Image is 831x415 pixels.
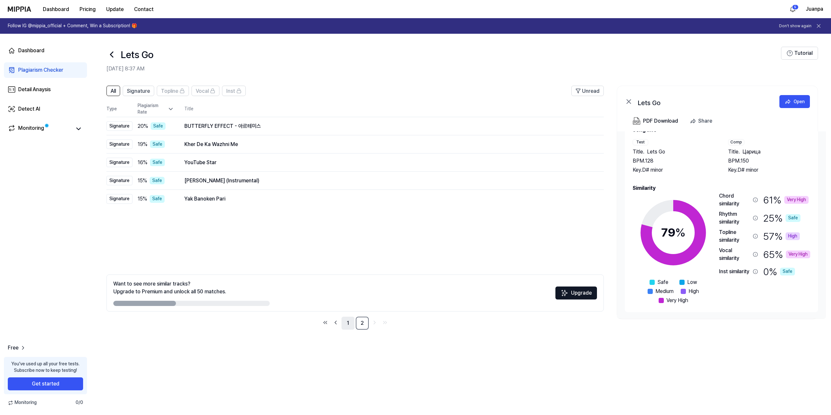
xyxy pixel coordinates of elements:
a: Detect AI [4,101,87,117]
h1: Lets Go [121,48,154,61]
div: Test [633,139,648,145]
button: Inst [222,86,246,96]
div: Safe [786,214,800,222]
div: 5 [792,5,799,10]
th: Title [184,101,604,117]
button: 알림5 [788,4,798,14]
span: Царица [742,148,761,156]
span: Vocal [196,87,209,95]
button: Share [687,115,717,128]
a: Detail Anaysis [4,82,87,97]
div: Chord similarity [719,192,750,208]
a: Free [8,344,26,352]
a: Go to first page [321,318,330,327]
button: Pricing [74,3,101,16]
div: Open [794,98,805,105]
span: Title . [728,148,740,156]
button: Contact [129,3,159,16]
h1: Follow IG @mippia_official + Comment, Win a Subscription! 🎁 [8,23,137,29]
th: Type [106,101,132,117]
div: PDF Download [643,117,678,125]
div: 57 % [763,228,800,244]
div: Comp [728,139,744,145]
span: Topline [161,87,178,95]
a: Dashboard [4,43,87,58]
button: Signature [123,86,154,96]
div: Signature [106,121,132,131]
div: [PERSON_NAME] (Instrumental) [184,177,593,185]
h2: Similarity [633,184,810,192]
div: Share [698,117,712,125]
div: Signature [106,194,132,204]
button: PDF Download [631,115,679,128]
span: 15 % [138,195,147,203]
span: Unread [582,87,600,95]
button: Update [101,3,129,16]
div: Safe [780,268,795,275]
div: Inst similarity [719,268,750,275]
div: Key. D# minor [728,166,811,174]
a: Monitoring [8,124,71,133]
button: Unread [571,86,604,96]
div: YouTube Star [184,159,593,166]
button: Upgrade [555,287,597,299]
div: Monitoring [18,124,44,133]
a: Dashboard [38,3,74,16]
span: Safe [657,278,668,286]
a: Go to previous page [331,318,340,327]
span: All [111,87,116,95]
div: Dashboard [18,47,44,55]
span: Monitoring [8,399,37,406]
a: Song InfoTestTitle.Lets GoBPM.128Key.D# minorCompTitle.ЦарицаBPM.150Key.D# minorSimilarity79%Safe... [617,131,826,318]
div: Rhythm similarity [719,210,750,226]
div: Detect AI [18,105,40,113]
div: 25 % [763,210,800,226]
div: Very High [786,250,810,258]
div: Signature [106,140,132,149]
div: Plagiarism Rate [138,103,174,115]
span: Inst [226,87,235,95]
span: Low [687,278,697,286]
a: Go to last page [380,318,390,327]
span: 20 % [138,122,148,130]
a: Go to next page [370,318,379,327]
span: Very High [666,297,688,304]
div: Signature [106,158,132,167]
span: High [688,287,699,295]
div: Safe [151,122,166,130]
span: 19 % [138,140,147,148]
div: BPM. 128 [633,157,715,165]
a: 2 [356,317,369,330]
div: Detail Anaysis [18,86,51,93]
div: Topline similarity [719,228,750,244]
span: 0 / 0 [76,399,83,406]
span: Signature [127,87,150,95]
div: Lets Go [638,98,768,105]
div: 65 % [763,247,810,262]
button: Get started [8,377,83,390]
a: SparklesUpgrade [555,292,597,298]
button: Topline [157,86,189,96]
button: Don't show again [779,23,812,29]
img: 알림 [789,5,797,13]
div: 61 % [763,192,809,208]
span: Title . [633,148,644,156]
span: Free [8,344,19,352]
button: Open [779,95,810,108]
span: 16 % [138,159,147,166]
h2: [DATE] 8:37 AM [106,65,781,73]
div: Plagiarism Checker [18,66,63,74]
span: 15 % [138,177,147,185]
div: Safe [150,140,165,148]
a: Plagiarism Checker [4,62,87,78]
button: Vocal [192,86,219,96]
div: Kher De Ka Wazhni Me [184,140,593,148]
div: Yak Banoken Pari [184,195,593,203]
button: Juanpa [806,5,823,13]
button: Tutorial [781,47,818,60]
a: Update [101,0,129,18]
